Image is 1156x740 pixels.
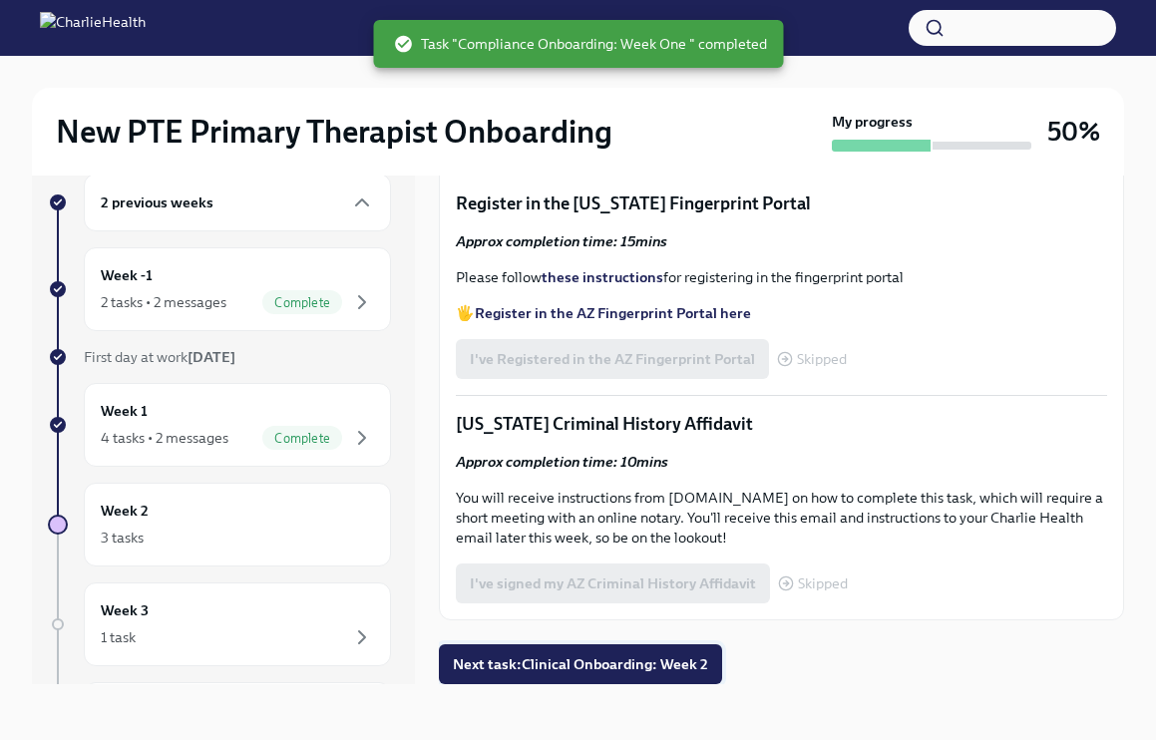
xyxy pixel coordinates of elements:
strong: Approx completion time: 15mins [456,232,667,250]
span: Next task : Clinical Onboarding: Week 2 [453,654,708,674]
div: 2 tasks • 2 messages [101,292,226,312]
span: Skipped [797,352,847,367]
span: Complete [262,295,342,310]
strong: [DATE] [188,348,235,366]
div: 2 previous weeks [84,174,391,231]
a: these instructions [542,268,663,286]
div: 4 tasks • 2 messages [101,428,228,448]
h3: 50% [1047,114,1100,150]
div: 3 tasks [101,528,144,548]
strong: My progress [832,112,913,132]
p: Please follow for registering in the fingerprint portal [456,267,1107,287]
h6: Week 1 [101,400,148,422]
span: Complete [262,431,342,446]
span: Task "Compliance Onboarding: Week One " completed [393,34,767,54]
div: 1 task [101,627,136,647]
h6: Week 3 [101,599,149,621]
a: First day at work[DATE] [48,347,391,367]
img: CharlieHealth [40,12,146,44]
button: Next task:Clinical Onboarding: Week 2 [439,644,722,684]
span: Skipped [798,576,848,591]
a: Week 14 tasks • 2 messagesComplete [48,383,391,467]
span: First day at work [84,348,235,366]
a: Week 31 task [48,582,391,666]
h6: 2 previous weeks [101,191,213,213]
p: You will receive instructions from [DOMAIN_NAME] on how to complete this task, which will require... [456,488,1107,548]
p: [US_STATE] Criminal History Affidavit [456,412,1107,436]
a: Register in the AZ Fingerprint Portal here [475,304,751,322]
p: Register in the [US_STATE] Fingerprint Portal [456,191,1107,215]
a: Week 23 tasks [48,483,391,566]
a: Week -12 tasks • 2 messagesComplete [48,247,391,331]
p: 🖐️ [456,303,1107,323]
strong: Approx completion time: 10mins [456,453,668,471]
h2: New PTE Primary Therapist Onboarding [56,112,612,152]
h6: Week 2 [101,500,149,522]
h6: Week -1 [101,264,153,286]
